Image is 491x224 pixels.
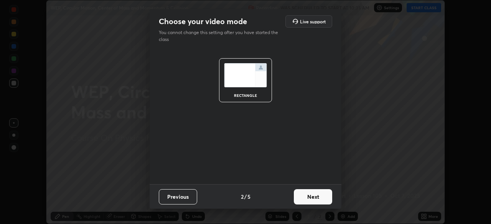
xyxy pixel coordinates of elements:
[294,189,332,204] button: Next
[241,193,244,201] h4: 2
[300,19,326,24] h5: Live support
[224,63,267,87] img: normalScreenIcon.ae25ed63.svg
[159,29,283,43] p: You cannot change this setting after you have started the class
[159,189,197,204] button: Previous
[230,93,261,97] div: rectangle
[244,193,247,201] h4: /
[159,16,247,26] h2: Choose your video mode
[247,193,250,201] h4: 5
